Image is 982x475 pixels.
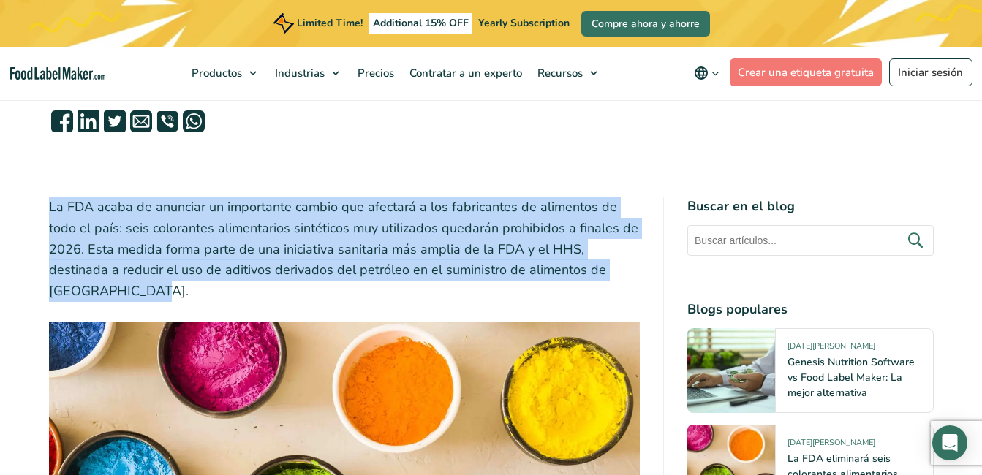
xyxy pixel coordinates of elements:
[687,197,934,216] h4: Buscar en el blog
[187,66,243,80] span: Productos
[581,11,710,37] a: Compre ahora y ahorre
[730,58,883,86] a: Crear una etiqueta gratuita
[353,66,396,80] span: Precios
[369,13,472,34] span: Additional 15% OFF
[268,47,347,99] a: Industrias
[687,225,934,256] input: Buscar artículos...
[405,66,524,80] span: Contratar a un experto
[788,355,915,400] a: Genesis Nutrition Software vs Food Label Maker: La mejor alternativa
[932,425,967,460] div: Open Intercom Messenger
[788,341,875,357] span: [DATE][PERSON_NAME]
[297,16,363,30] span: Limited Time!
[49,197,640,302] p: La FDA acaba de anunciar un importante cambio que afectará a los fabricantes de alimentos de todo...
[184,47,264,99] a: Productos
[478,16,570,30] span: Yearly Subscription
[889,58,972,86] a: Iniciar sesión
[533,66,584,80] span: Recursos
[530,47,605,99] a: Recursos
[687,300,934,319] h4: Blogs populares
[271,66,326,80] span: Industrias
[788,437,875,454] span: [DATE][PERSON_NAME]
[402,47,526,99] a: Contratar a un experto
[350,47,399,99] a: Precios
